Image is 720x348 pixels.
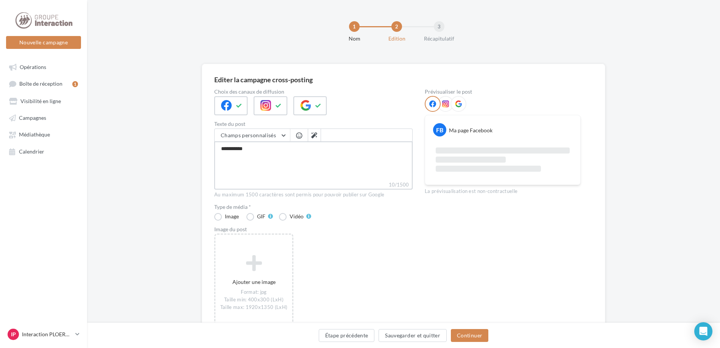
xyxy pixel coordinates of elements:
button: Étape précédente [319,329,375,342]
span: Champs personnalisés [221,132,276,138]
a: Calendrier [5,144,83,158]
label: Type de média * [214,204,413,210]
a: Boîte de réception1 [5,77,83,91]
div: 1 [349,21,360,32]
div: 1 [72,81,78,87]
div: FB [433,123,446,136]
div: Ma page Facebook [449,127,492,134]
div: La prévisualisation est non-contractuelle [425,185,581,195]
div: Editer la campagne cross-posting [214,76,313,83]
a: IP Interaction PLOERMEL [6,327,81,342]
div: Prévisualiser le post [425,89,581,94]
span: Visibilité en ligne [20,98,61,104]
div: 2 [391,21,402,32]
div: Nom [330,35,379,42]
label: Texte du post [214,121,413,127]
span: Opérations [20,64,46,70]
button: Champs personnalisés [215,129,290,142]
a: Visibilité en ligne [5,94,83,108]
div: 3 [434,21,444,32]
div: Image [225,214,239,219]
div: Open Intercom Messenger [694,322,712,340]
div: Au maximum 1500 caractères sont permis pour pouvoir publier sur Google [214,191,413,198]
span: IP [11,331,16,338]
span: Boîte de réception [19,81,62,87]
div: Vidéo [290,214,304,219]
button: Sauvegarder et quitter [379,329,447,342]
div: Edition [372,35,421,42]
span: Campagnes [19,114,46,121]
label: 10/1500 [214,181,413,190]
button: Continuer [451,329,488,342]
a: Campagnes [5,111,83,124]
a: Médiathèque [5,127,83,141]
a: Opérations [5,60,83,74]
label: Choix des canaux de diffusion [214,89,413,94]
span: Médiathèque [19,132,50,138]
span: Calendrier [19,148,44,155]
div: GIF [257,214,265,219]
p: Interaction PLOERMEL [22,331,72,338]
div: Récapitulatif [415,35,463,42]
div: Image du post [214,227,413,232]
button: Nouvelle campagne [6,36,81,49]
